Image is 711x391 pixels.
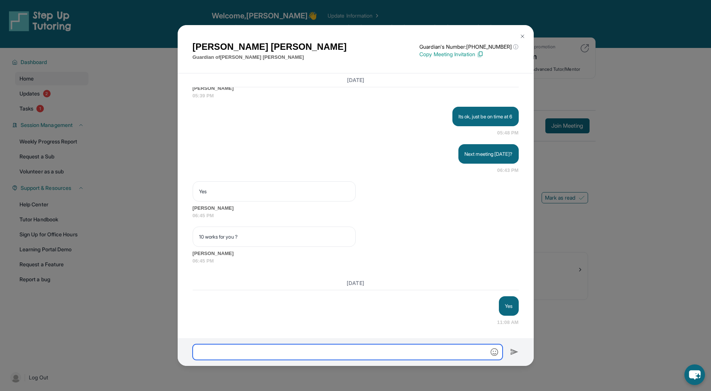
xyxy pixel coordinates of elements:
h1: [PERSON_NAME] [PERSON_NAME] [193,40,347,54]
p: Guardian's Number: [PHONE_NUMBER] [419,43,518,51]
span: 06:45 PM [193,257,519,265]
p: Guardian of [PERSON_NAME] [PERSON_NAME] [193,54,347,61]
span: [PERSON_NAME] [193,250,519,257]
button: chat-button [684,364,705,385]
p: Yes [199,188,349,195]
img: Send icon [510,348,519,357]
p: Its ok, just be on time at 6 [458,113,513,120]
span: [PERSON_NAME] [193,85,519,92]
p: Copy Meeting Invitation [419,51,518,58]
span: 06:43 PM [497,167,519,174]
span: [PERSON_NAME] [193,204,519,212]
img: Emoji [491,348,498,356]
img: Close Icon [519,33,525,39]
span: 05:39 PM [193,92,519,100]
span: 05:48 PM [497,129,519,137]
img: Copy Icon [477,51,483,58]
p: 10 works for you ? [199,233,349,240]
span: 06:45 PM [193,212,519,219]
h3: [DATE] [193,76,519,84]
span: 11:08 AM [497,319,518,326]
p: Next meeting [DATE]? [464,150,512,158]
h3: [DATE] [193,279,519,287]
span: ⓘ [513,43,518,51]
p: Yes [505,302,512,310]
